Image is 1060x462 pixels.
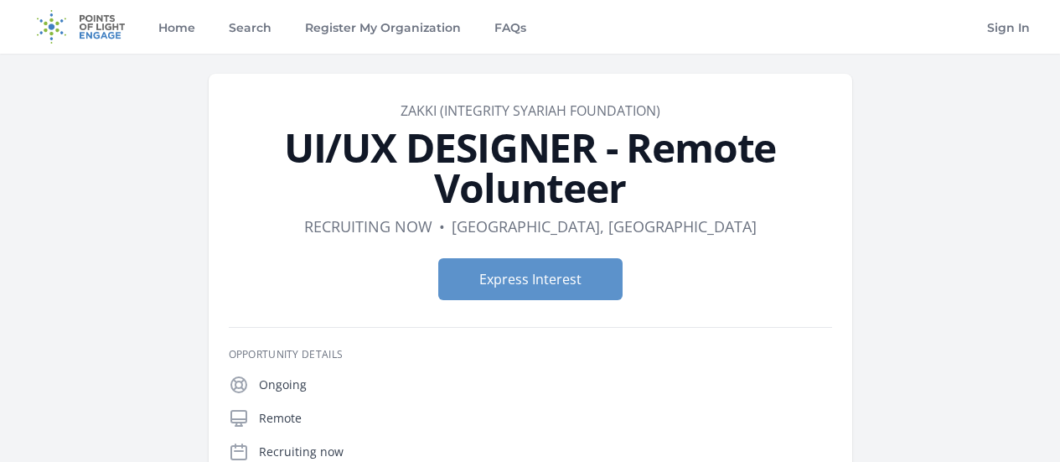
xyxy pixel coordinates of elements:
dd: [GEOGRAPHIC_DATA], [GEOGRAPHIC_DATA] [452,215,757,238]
h1: UI/UX DESIGNER - Remote Volunteer [229,127,832,208]
p: Ongoing [259,376,832,393]
div: • [439,215,445,238]
p: Recruiting now [259,444,832,460]
h3: Opportunity Details [229,348,832,361]
button: Express Interest [438,258,623,300]
dd: Recruiting now [304,215,432,238]
a: ZAKKI (Integrity Syariah Foundation) [401,101,660,120]
p: Remote [259,410,832,427]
